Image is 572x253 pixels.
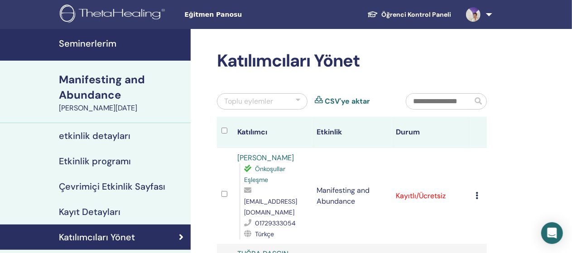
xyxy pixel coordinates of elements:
a: [PERSON_NAME] [237,153,294,162]
span: Önkoşullar Eşleşme [244,165,285,184]
a: Manifesting and Abundance[PERSON_NAME][DATE] [53,72,191,114]
img: logo.png [60,5,168,25]
th: Katılımcı [233,117,312,148]
h4: Etkinlik programı [59,156,131,167]
img: default.jpg [466,7,481,22]
h4: etkinlik detayları [59,130,130,141]
div: Open Intercom Messenger [541,222,563,244]
th: Durum [392,117,471,148]
td: Manifesting and Abundance [312,148,391,244]
h4: Çevrimiçi Etkinlik Sayfası [59,181,165,192]
h4: Seminerlerim [59,38,185,49]
img: graduation-cap-white.svg [367,10,378,18]
div: [PERSON_NAME][DATE] [59,103,185,114]
h4: Katılımcıları Yönet [59,232,135,243]
h2: Katılımcıları Yönet [217,51,487,72]
span: 01729333054 [255,219,296,227]
a: Öğrenci Kontrol Paneli [360,6,459,23]
h4: Kayıt Detayları [59,206,120,217]
a: CSV'ye aktar [325,96,370,107]
th: Etkinlik [312,117,391,148]
span: Eğitmen Panosu [184,10,320,19]
span: [EMAIL_ADDRESS][DOMAIN_NAME] [244,197,297,216]
div: Toplu eylemler [224,96,273,107]
div: Manifesting and Abundance [59,72,185,103]
span: Türkçe [255,230,274,238]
